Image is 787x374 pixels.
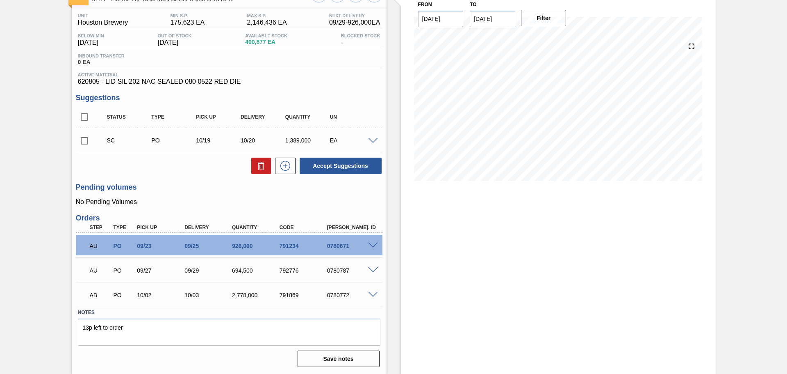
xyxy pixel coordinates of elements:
p: AU [90,243,110,249]
div: Pick up [194,114,243,120]
span: 09/29 - 926,000 EA [329,19,380,26]
div: Delivery [239,114,288,120]
div: 1,389,000 [283,137,333,144]
div: Purchase order [111,243,136,249]
div: Status [105,114,155,120]
div: New suggestion [271,158,296,174]
span: [DATE] [78,39,104,46]
div: Type [111,225,136,230]
button: Save notes [298,351,380,367]
input: mm/dd/yyyy [470,11,515,27]
textarea: 13p left to order [78,319,380,346]
span: 400,877 EA [245,39,287,45]
span: Below Min [78,33,104,38]
div: 791869 [277,292,331,298]
div: UN [328,114,378,120]
h3: Suggestions [76,94,382,102]
div: EA [328,137,378,144]
div: Type [149,114,199,120]
div: Step [88,225,112,230]
div: Delete Suggestions [247,158,271,174]
div: Purchase order [111,292,136,298]
div: 0780671 [325,243,378,249]
input: mm/dd/yyyy [418,11,464,27]
span: 0 EA [78,59,125,65]
span: Unit [78,13,128,18]
span: Inbound Transfer [78,53,125,58]
label: Notes [78,307,380,319]
div: Awaiting Unload [88,262,112,280]
span: 620805 - LID SIL 202 NAC SEALED 080 0522 RED DIE [78,78,380,85]
span: Blocked Stock [341,33,380,38]
span: Active Material [78,72,380,77]
div: 2,778,000 [230,292,283,298]
div: Pick up [135,225,188,230]
div: 791234 [277,243,331,249]
span: Available Stock [245,33,287,38]
h3: Orders [76,214,382,223]
p: AU [90,267,110,274]
div: Delivery [182,225,236,230]
label: From [418,2,432,7]
div: Accept Suggestions [296,157,382,175]
div: 792776 [277,267,331,274]
div: Awaiting Billing [88,286,112,304]
span: Houston Brewery [78,19,128,26]
span: 175,623 EA [171,19,205,26]
span: MIN S.P. [171,13,205,18]
div: 09/27/2025 [135,267,188,274]
span: Out Of Stock [158,33,192,38]
p: No Pending Volumes [76,198,382,206]
div: 10/19/2025 [194,137,243,144]
div: 09/25/2025 [182,243,236,249]
label: to [470,2,476,7]
div: 694,500 [230,267,283,274]
span: Next Delivery [329,13,380,18]
div: Purchase order [149,137,199,144]
div: Purchase order [111,267,136,274]
div: 10/02/2025 [135,292,188,298]
span: 2,146,436 EA [247,19,287,26]
div: Quantity [230,225,283,230]
div: 09/29/2025 [182,267,236,274]
div: Awaiting Unload [88,237,112,255]
div: 10/20/2025 [239,137,288,144]
div: 0780772 [325,292,378,298]
div: 10/03/2025 [182,292,236,298]
span: MAX S.P. [247,13,287,18]
div: 09/23/2025 [135,243,188,249]
div: Code [277,225,331,230]
div: 926,000 [230,243,283,249]
h3: Pending volumes [76,183,382,192]
button: Filter [521,10,566,26]
div: Suggestion Created [105,137,155,144]
div: Quantity [283,114,333,120]
button: Accept Suggestions [300,158,382,174]
div: 0780787 [325,267,378,274]
div: - [339,33,382,46]
div: [PERSON_NAME]. ID [325,225,378,230]
span: [DATE] [158,39,192,46]
p: AB [90,292,110,298]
